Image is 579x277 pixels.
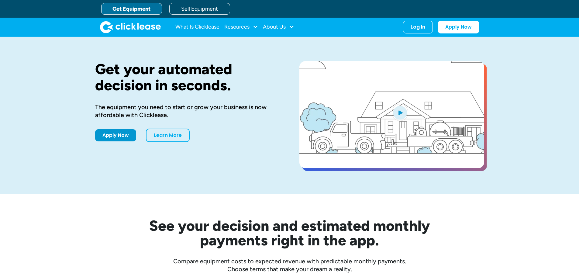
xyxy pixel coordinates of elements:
a: Learn More [146,129,190,142]
a: Apply Now [438,21,479,33]
a: Apply Now [95,129,136,141]
div: About Us [263,21,294,33]
h1: Get your automated decision in seconds. [95,61,280,93]
h2: See your decision and estimated monthly payments right in the app. [119,218,460,248]
a: open lightbox [299,61,484,168]
a: Get Equipment [101,3,162,15]
a: Sell Equipment [169,3,230,15]
div: Log In [411,24,425,30]
a: What Is Clicklease [175,21,219,33]
a: home [100,21,161,33]
div: Compare equipment costs to expected revenue with predictable monthly payments. Choose terms that ... [95,257,484,273]
img: Blue play button logo on a light blue circular background [392,104,408,121]
img: Clicklease logo [100,21,161,33]
div: The equipment you need to start or grow your business is now affordable with Clicklease. [95,103,280,119]
div: Resources [224,21,258,33]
